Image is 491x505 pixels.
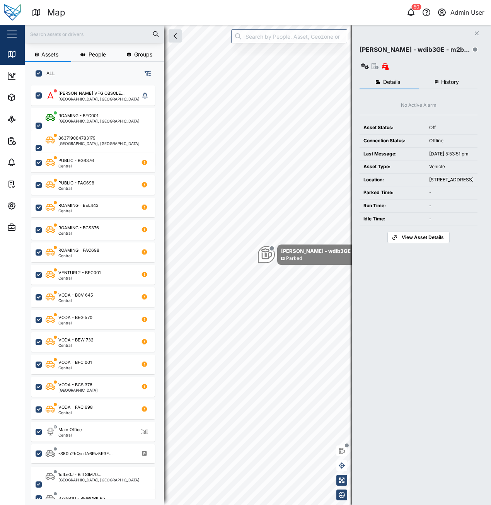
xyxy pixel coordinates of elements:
[58,113,98,119] div: ROAMING - BFC001
[441,79,459,85] span: History
[58,388,98,392] div: [GEOGRAPHIC_DATA]
[58,450,113,457] div: -S50h2hQozfA6Riz5R3E...
[41,52,58,57] span: Assets
[281,247,372,255] div: [PERSON_NAME] - wdib3GE - m2b...
[20,223,43,232] div: Admin
[429,124,474,131] div: Off
[429,215,474,223] div: -
[58,321,92,325] div: Central
[20,115,39,123] div: Sites
[58,433,82,437] div: Central
[89,52,106,57] span: People
[429,202,474,210] div: -
[58,471,101,478] div: 1qlLe0J - Bill SIM70...
[58,247,99,254] div: ROAMING - FAC698
[58,495,109,502] div: 3Zc841D - REWORK Bri...
[29,28,159,40] input: Search assets or drivers
[58,202,99,209] div: ROAMING - BEL443
[58,359,92,366] div: VODA - BFC 001
[412,4,421,10] div: 50
[58,270,101,276] div: VENTURI 2 - BFC001
[58,411,93,415] div: Central
[58,427,82,433] div: Main Office
[58,231,99,235] div: Central
[58,157,94,164] div: PUBLIC - BGS376
[401,102,436,109] div: No Active Alarm
[25,25,491,505] canvas: Map
[58,97,140,101] div: [GEOGRAPHIC_DATA], [GEOGRAPHIC_DATA]
[58,366,92,370] div: Central
[383,79,400,85] span: Details
[363,163,421,171] div: Asset Type:
[31,83,164,499] div: grid
[436,7,485,18] button: Admin User
[58,135,95,142] div: 863719064783179
[363,189,421,196] div: Parked Time:
[20,93,44,102] div: Assets
[429,189,474,196] div: -
[47,6,65,19] div: Map
[363,215,421,223] div: Idle Time:
[58,314,92,321] div: VODA - BEG 570
[42,70,55,77] label: ALL
[258,244,376,265] div: Map marker
[20,72,55,80] div: Dashboard
[429,137,474,145] div: Offline
[360,45,470,55] div: [PERSON_NAME] - wdib3GE - m2b...
[58,119,140,123] div: [GEOGRAPHIC_DATA], [GEOGRAPHIC_DATA]
[58,299,93,302] div: Central
[58,382,92,388] div: VODA - BGS 376
[20,50,38,58] div: Map
[429,176,474,184] div: [STREET_ADDRESS]
[363,150,421,158] div: Last Message:
[363,137,421,145] div: Connection Status:
[20,158,44,167] div: Alarms
[58,337,94,343] div: VODA - BEW 732
[231,29,347,43] input: Search by People, Asset, Geozone or Place
[58,292,93,299] div: VODA - BCV 645
[58,209,99,213] div: Central
[58,478,140,482] div: [GEOGRAPHIC_DATA], [GEOGRAPHIC_DATA]
[58,225,99,231] div: ROAMING - BGS376
[429,163,474,171] div: Vehicle
[429,150,474,158] div: [DATE] 5:53:51 pm
[134,52,152,57] span: Groups
[58,254,99,258] div: Central
[58,180,94,186] div: PUBLIC - FAC698
[20,201,48,210] div: Settings
[363,124,421,131] div: Asset Status:
[4,4,21,21] img: Main Logo
[20,180,41,188] div: Tasks
[58,276,101,280] div: Central
[58,343,94,347] div: Central
[58,186,94,190] div: Central
[363,176,421,184] div: Location:
[363,202,421,210] div: Run Time:
[58,404,93,411] div: VODA - FAC 698
[58,142,140,145] div: [GEOGRAPHIC_DATA], [GEOGRAPHIC_DATA]
[450,8,484,17] div: Admin User
[402,232,444,243] span: View Asset Details
[387,232,449,243] a: View Asset Details
[58,90,124,97] div: [PERSON_NAME] VFG OBSOLE...
[286,255,302,262] div: Parked
[58,164,94,168] div: Central
[20,136,46,145] div: Reports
